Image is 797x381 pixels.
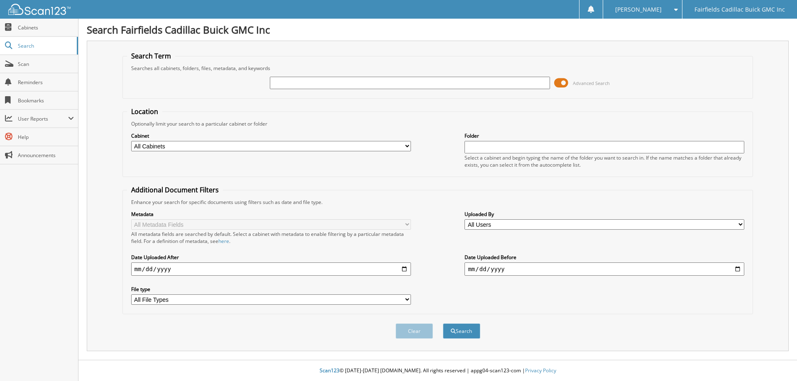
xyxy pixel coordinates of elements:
[18,61,74,68] span: Scan
[18,115,68,122] span: User Reports
[18,133,74,141] span: Help
[131,254,411,261] label: Date Uploaded After
[465,154,744,168] div: Select a cabinet and begin typing the name of the folder you want to search in. If the name match...
[443,323,480,339] button: Search
[131,262,411,276] input: start
[615,7,662,12] span: [PERSON_NAME]
[127,120,749,127] div: Optionally limit your search to a particular cabinet or folder
[131,286,411,293] label: File type
[127,107,162,116] legend: Location
[396,323,433,339] button: Clear
[18,79,74,86] span: Reminders
[87,23,789,36] h1: Search Fairfields Cadillac Buick GMC Inc
[320,367,340,374] span: Scan123
[127,199,749,206] div: Enhance your search for specific documents using filters such as date and file type.
[127,51,175,61] legend: Search Term
[78,361,797,381] div: © [DATE]-[DATE] [DOMAIN_NAME]. All rights reserved | appg04-scan123-com |
[218,238,229,245] a: here
[465,262,744,276] input: end
[18,97,74,104] span: Bookmarks
[694,7,785,12] span: Fairfields Cadillac Buick GMC Inc
[525,367,556,374] a: Privacy Policy
[18,24,74,31] span: Cabinets
[465,132,744,139] label: Folder
[18,152,74,159] span: Announcements
[18,42,73,49] span: Search
[8,4,71,15] img: scan123-logo-white.svg
[127,185,223,194] legend: Additional Document Filters
[573,80,610,86] span: Advanced Search
[131,211,411,218] label: Metadata
[131,132,411,139] label: Cabinet
[131,231,411,245] div: All metadata fields are searched by default. Select a cabinet with metadata to enable filtering b...
[465,254,744,261] label: Date Uploaded Before
[465,211,744,218] label: Uploaded By
[127,65,749,72] div: Searches all cabinets, folders, files, metadata, and keywords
